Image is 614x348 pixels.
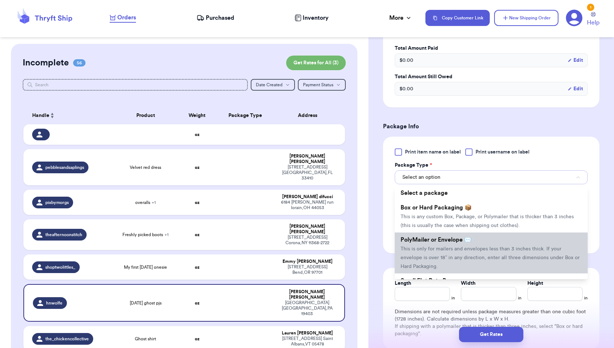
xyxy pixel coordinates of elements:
span: in [584,295,588,301]
span: shoptwolittles_ [45,264,75,270]
div: 6184 [PERSON_NAME] run lorain , OH 44053 [278,200,336,211]
div: [PERSON_NAME] [PERSON_NAME] [278,224,336,235]
span: This is only for mailers and envelopes less than 3 inches thick. If your envelope is over 18” in ... [401,246,580,269]
span: My first [DATE] onesie [124,264,167,270]
span: + 1 [164,232,168,237]
span: hnwolfe [46,300,62,306]
button: Date Created [251,79,295,91]
a: Inventory [295,14,329,22]
strong: oz [195,301,200,305]
label: Total Amount Paid [395,45,588,52]
span: Ghost shirt [135,336,156,342]
th: Address [274,107,345,124]
span: Box or Hard Packaging 📦 [401,205,472,211]
span: pebblesandsaplings [45,164,84,170]
div: [PERSON_NAME] difucci [278,194,336,200]
strong: oz [195,265,200,269]
span: + 1 [152,200,156,205]
span: $ 0.00 [399,85,413,92]
label: Length [395,280,411,287]
div: 1 [587,4,594,11]
input: Search [23,79,248,91]
h2: Incomplete [23,57,69,69]
button: Edit [568,57,583,64]
div: [PERSON_NAME] [PERSON_NAME] [278,154,336,164]
span: Velvet red dress [130,164,161,170]
th: Weight [178,107,216,124]
span: Select a package [401,190,448,196]
a: Orders [110,13,136,23]
button: Edit [568,85,583,92]
span: This is any custom Box, Package, or Polymailer that is thicker than 3 inches (this is usually the... [401,214,574,228]
div: [STREET_ADDRESS] [GEOGRAPHIC_DATA] , FL 33410 [278,164,336,181]
a: Help [587,12,599,27]
div: [PERSON_NAME] [PERSON_NAME] [278,289,336,300]
strong: oz [195,232,200,237]
span: Handle [32,112,49,120]
div: [STREET_ADDRESS] Saint Albans , VT 05478 [278,336,336,347]
strong: oz [195,132,200,137]
div: Lauren [PERSON_NAME] [278,330,336,336]
label: Total Amount Still Owed [395,73,588,80]
span: Small Flat Rate Box [401,278,453,284]
button: Select an option [395,170,588,184]
span: Print item name on label [405,148,461,156]
span: pixbymorgs [45,200,69,205]
button: Get Rates [459,327,523,342]
button: New Shipping Order [494,10,558,26]
span: Purchased [206,14,234,22]
span: [DATE] ghost pjs [130,300,162,306]
a: 1 [566,10,583,26]
span: Select an option [402,174,440,181]
span: Orders [117,13,136,22]
button: Get Rates for All (3) [286,56,346,70]
button: Copy Customer Link [425,10,490,26]
div: [STREET_ADDRESS] Bend , OR 97701 [278,264,336,275]
span: Payment Status [303,83,333,87]
strong: oz [195,337,200,341]
label: Package Type [395,162,432,169]
span: 56 [73,59,86,67]
label: Height [527,280,543,287]
span: Help [587,18,599,27]
label: Width [461,280,475,287]
span: in [451,295,455,301]
span: in [518,295,522,301]
span: Inventory [303,14,329,22]
span: PolyMailer or Envelope ✉️ [401,237,471,243]
span: overalls [135,200,156,205]
a: Purchased [197,14,234,22]
span: theafternoonstitch [45,232,82,238]
strong: oz [195,200,200,205]
th: Package Type [216,107,274,124]
div: Dimensions are not required unless package measures greater than one cubic foot (1728 inches). Ca... [395,308,588,337]
h3: Package Info [383,122,599,131]
button: Payment Status [298,79,346,91]
span: $ 0.00 [399,57,413,64]
span: Print username on label [475,148,530,156]
div: More [389,14,412,22]
span: the_chickencollective [45,336,89,342]
div: Emmy [PERSON_NAME] [278,259,336,264]
th: Product [114,107,178,124]
span: Freshly picked boots [122,232,168,238]
div: [STREET_ADDRESS] Corona , NY 11368-2722 [278,235,336,246]
strong: oz [195,165,200,170]
span: Date Created [256,83,283,87]
div: [GEOGRAPHIC_DATA] [GEOGRAPHIC_DATA] , PA 19403 [278,300,336,317]
button: Sort ascending [49,111,55,120]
